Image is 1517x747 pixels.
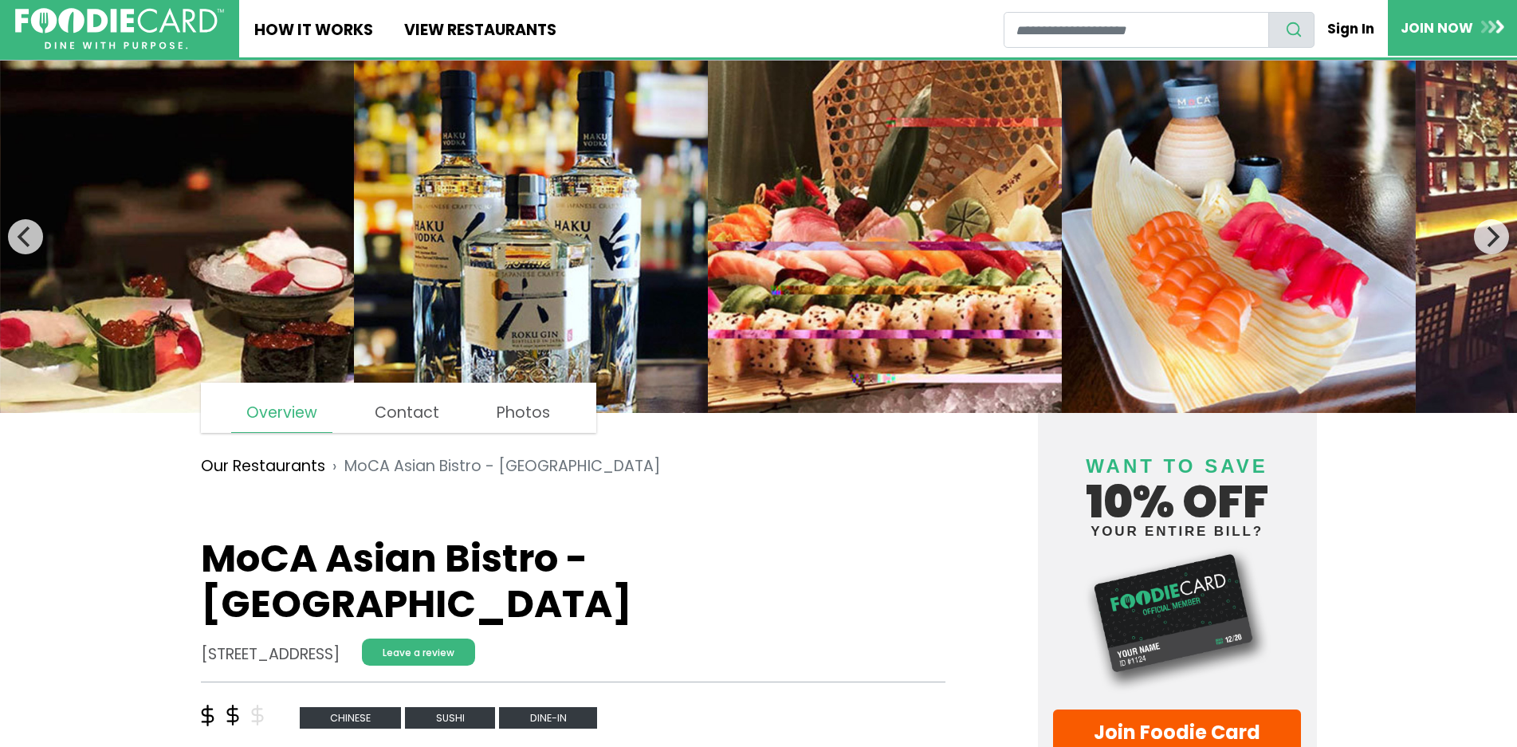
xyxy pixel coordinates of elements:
[8,219,43,254] button: Previous
[1053,525,1302,538] small: your entire bill?
[1268,12,1315,48] button: search
[201,383,597,433] nav: page links
[1053,546,1302,694] img: Foodie Card
[499,707,597,729] span: Dine-in
[1053,435,1302,538] h4: 10% off
[1315,11,1388,46] a: Sign In
[1474,219,1509,254] button: Next
[300,707,402,729] span: chinese
[1004,12,1269,48] input: restaurant search
[201,443,946,489] nav: breadcrumb
[405,706,499,727] a: sushi
[201,643,340,666] address: [STREET_ADDRESS]
[499,706,597,727] a: Dine-in
[300,706,406,727] a: chinese
[201,455,325,478] a: Our Restaurants
[481,394,565,432] a: Photos
[15,8,224,50] img: FoodieCard; Eat, Drink, Save, Donate
[405,707,495,729] span: sushi
[362,639,475,666] a: Leave a review
[325,455,660,478] li: MoCA Asian Bistro - [GEOGRAPHIC_DATA]
[201,536,946,627] h1: MoCA Asian Bistro - [GEOGRAPHIC_DATA]
[1086,455,1267,477] span: Want to save
[231,394,332,433] a: Overview
[360,394,454,432] a: Contact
